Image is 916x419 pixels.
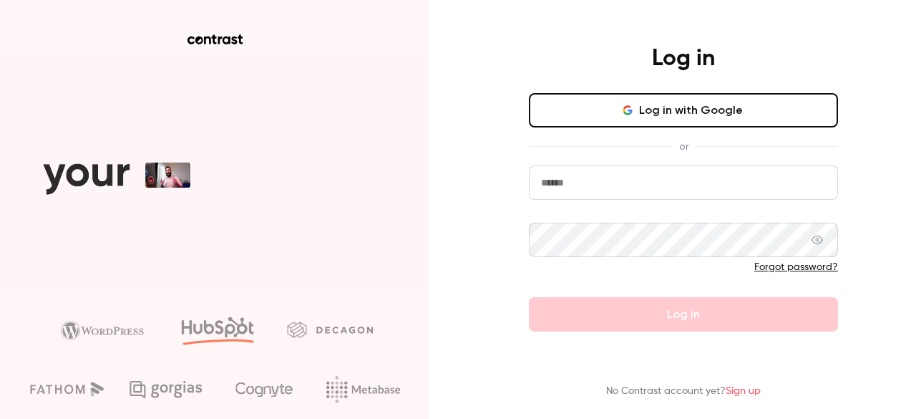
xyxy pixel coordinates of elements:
[754,262,838,272] a: Forgot password?
[529,93,838,127] button: Log in with Google
[606,384,761,399] p: No Contrast account yet?
[672,139,696,154] span: or
[726,386,761,396] a: Sign up
[652,44,715,73] h4: Log in
[287,322,373,337] img: decagon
